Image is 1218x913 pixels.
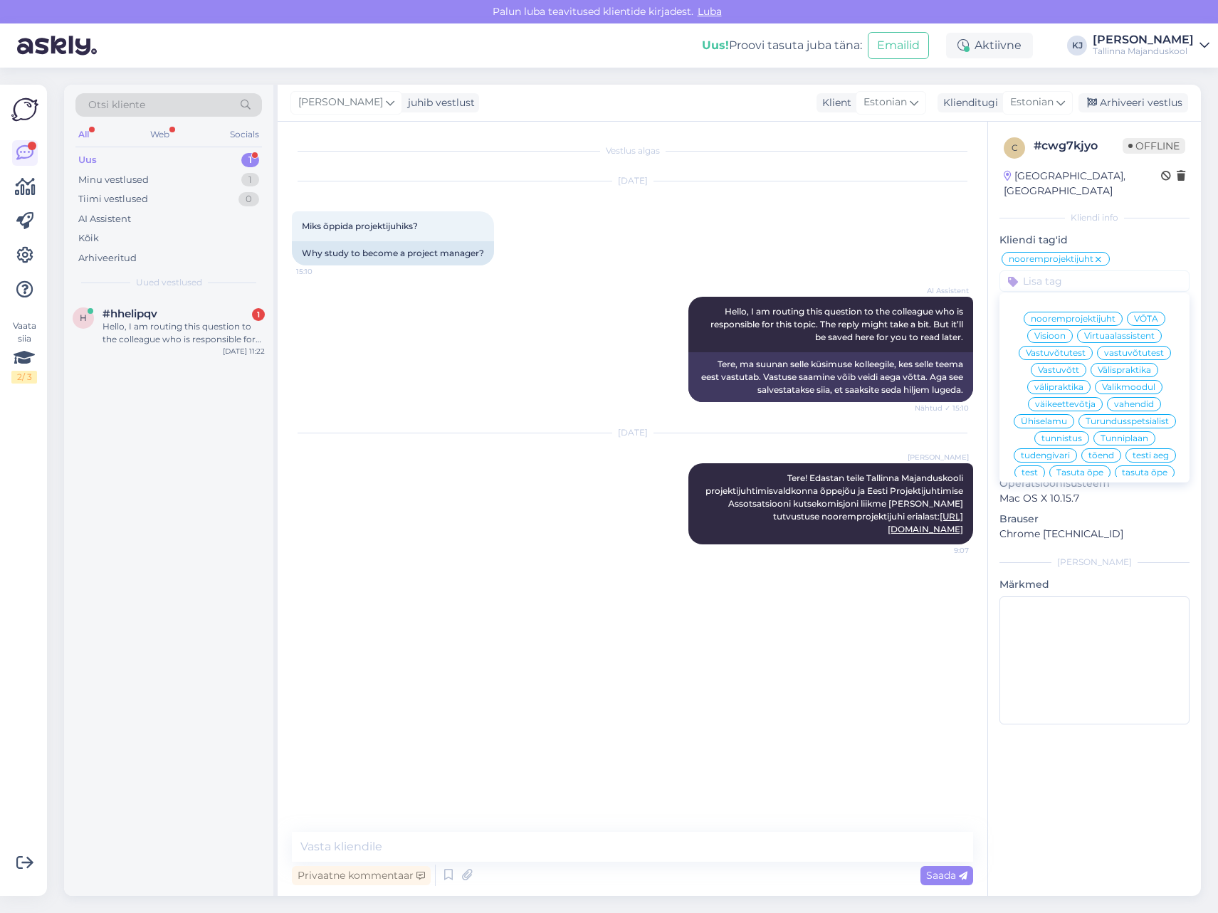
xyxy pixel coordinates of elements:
[241,173,259,187] div: 1
[1104,349,1164,357] span: vastuvõtutest
[915,285,969,296] span: AI Assistent
[78,192,148,206] div: Tiimi vestlused
[999,491,1190,506] p: Mac OS X 10.15.7
[1078,93,1188,112] div: Arhiveeri vestlus
[1010,95,1054,110] span: Estonian
[292,174,973,187] div: [DATE]
[999,270,1190,292] input: Lisa tag
[292,144,973,157] div: Vestlus algas
[1031,315,1115,323] span: nooremprojektijuht
[1086,417,1169,426] span: Turundusspetsialist
[75,125,92,144] div: All
[1035,400,1096,408] span: väikeettevõtja
[296,266,350,277] span: 15:10
[88,97,145,112] span: Otsi kliente
[11,371,37,384] div: 2 / 3
[103,320,265,346] div: Hello, I am routing this question to the colleague who is responsible for this topic. The reply m...
[298,95,383,110] span: [PERSON_NAME]
[705,473,965,534] span: Tere! Edastan teile Tallinna Majanduskooli projektijuhtimisvaldkonna õppejõu ja Eesti Projektijuh...
[11,96,38,123] img: Askly Logo
[1102,383,1155,391] span: Valikmoodul
[908,452,969,463] span: [PERSON_NAME]
[78,231,99,246] div: Kõik
[1004,169,1161,199] div: [GEOGRAPHIC_DATA], [GEOGRAPHIC_DATA]
[1034,137,1123,154] div: # cwg7kjyo
[1034,332,1066,340] span: Visioon
[693,5,726,18] span: Luba
[1084,332,1155,340] span: Virtuaalassistent
[402,95,475,110] div: juhib vestlust
[136,276,202,289] span: Uued vestlused
[292,426,973,439] div: [DATE]
[241,153,259,167] div: 1
[1098,366,1151,374] span: Välispraktika
[78,153,97,167] div: Uus
[78,212,131,226] div: AI Assistent
[1122,468,1167,477] span: tasuta õpe
[1056,468,1103,477] span: Tasuta õpe
[1012,142,1018,153] span: c
[926,869,967,882] span: Saada
[1021,417,1067,426] span: Ühiselamu
[1026,349,1086,357] span: Vastuvõtutest
[1123,138,1185,154] span: Offline
[103,307,157,320] span: #hhelipqv
[78,251,137,265] div: Arhiveeritud
[1022,468,1038,477] span: test
[938,95,998,110] div: Klienditugi
[702,38,729,52] b: Uus!
[1088,451,1114,460] span: tõend
[868,32,929,59] button: Emailid
[292,241,494,265] div: Why study to become a project manager?
[915,403,969,413] span: Nähtud ✓ 15:10
[999,233,1190,248] p: Kliendi tag'id
[817,95,851,110] div: Klient
[1133,451,1169,460] span: testi aeg
[1093,46,1194,57] div: Tallinna Majanduskool
[999,476,1190,491] p: Operatsioonisüsteem
[702,37,862,54] div: Proovi tasuta juba täna:
[1114,400,1154,408] span: vahendid
[1009,255,1093,263] span: nooremprojektijuht
[946,33,1033,58] div: Aktiivne
[223,346,265,357] div: [DATE] 11:22
[999,556,1190,569] div: [PERSON_NAME]
[80,312,87,323] span: h
[302,221,418,231] span: Miks õppida projektijuhiks?
[863,95,907,110] span: Estonian
[1021,451,1070,460] span: tudengivari
[1034,383,1083,391] span: välipraktika
[915,545,969,556] span: 9:07
[1101,434,1148,443] span: Tunniplaan
[252,308,265,321] div: 1
[999,577,1190,592] p: Märkmed
[1041,434,1082,443] span: tunnistus
[710,306,965,342] span: Hello, I am routing this question to the colleague who is responsible for this topic. The reply m...
[1067,36,1087,56] div: KJ
[1134,315,1158,323] span: VÕTA
[688,352,973,402] div: Tere, ma suunan selle küsimuse kolleegile, kes selle teema eest vastutab. Vastuse saamine võib ve...
[1093,34,1194,46] div: [PERSON_NAME]
[147,125,172,144] div: Web
[1093,34,1209,57] a: [PERSON_NAME]Tallinna Majanduskool
[999,211,1190,224] div: Kliendi info
[78,173,149,187] div: Minu vestlused
[1038,366,1079,374] span: Vastuvõtt
[11,320,37,384] div: Vaata siia
[238,192,259,206] div: 0
[999,527,1190,542] p: Chrome [TECHNICAL_ID]
[999,512,1190,527] p: Brauser
[292,866,431,885] div: Privaatne kommentaar
[227,125,262,144] div: Socials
